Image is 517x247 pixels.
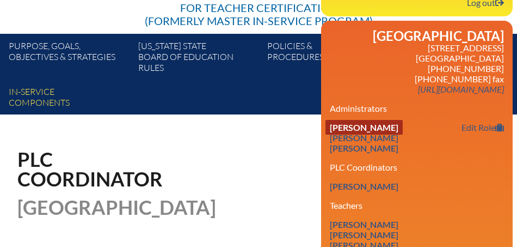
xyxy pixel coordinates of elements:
h3: Administrators [330,103,504,113]
a: [PERSON_NAME] [325,217,403,232]
p: [STREET_ADDRESS] [GEOGRAPHIC_DATA] [PHONE_NUMBER] [PHONE_NUMBER] fax [330,43,504,94]
h2: [GEOGRAPHIC_DATA] [330,29,504,43]
a: [PERSON_NAME] [325,179,403,194]
a: Purpose, goals,objectives & strategies [4,38,134,80]
a: [US_STATE] StateBoard of Education rules [134,38,263,80]
a: [PERSON_NAME] [325,120,403,135]
span: PLC Coordinator [17,147,163,191]
a: [PERSON_NAME] [325,227,403,242]
a: [PERSON_NAME] [325,141,403,155]
span: [GEOGRAPHIC_DATA] [17,195,216,219]
span: for Teacher Certification [180,1,337,14]
a: Edit Role [457,120,508,135]
a: [URL][DOMAIN_NAME] [414,82,508,97]
a: Policies &Procedures [263,38,392,80]
a: [PERSON_NAME] [325,130,403,145]
h3: PLC Coordinators [330,162,504,172]
h3: Teachers [330,200,504,210]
